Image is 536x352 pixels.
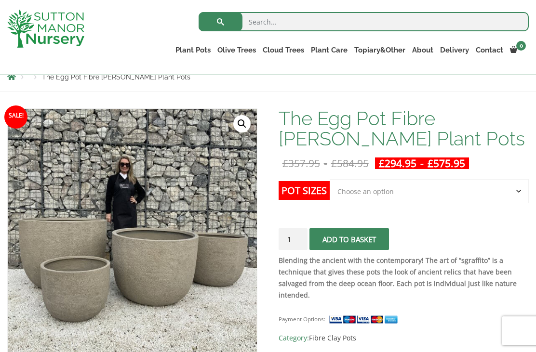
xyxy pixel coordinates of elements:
[4,105,27,129] span: Sale!
[309,228,389,250] button: Add to basket
[279,108,529,149] h1: The Egg Pot Fibre [PERSON_NAME] Plant Pots
[428,156,465,170] bdi: 575.95
[172,43,214,57] a: Plant Pots
[7,10,84,48] img: logo
[309,333,356,342] a: Fibre Clay Pots
[516,41,526,51] span: 0
[379,156,385,170] span: £
[375,157,469,169] ins: -
[42,73,190,81] span: The Egg Pot Fibre [PERSON_NAME] Plant Pots
[331,156,337,170] span: £
[507,43,529,57] a: 0
[379,156,416,170] bdi: 294.95
[279,332,529,344] span: Category:
[282,156,320,170] bdi: 357.95
[331,156,369,170] bdi: 584.95
[279,228,308,250] input: Product quantity
[279,181,330,200] label: Pot Sizes
[282,156,288,170] span: £
[409,43,437,57] a: About
[329,314,401,325] img: payment supported
[199,12,529,31] input: Search...
[7,73,529,80] nav: Breadcrumbs
[437,43,472,57] a: Delivery
[428,156,433,170] span: £
[259,43,308,57] a: Cloud Trees
[279,157,373,169] del: -
[279,315,325,323] small: Payment Options:
[351,43,409,57] a: Topiary&Other
[472,43,507,57] a: Contact
[214,43,259,57] a: Olive Trees
[279,256,517,300] strong: Blending the ancient with the contemporary! The art of “sgraffito” is a technique that gives thes...
[233,115,251,132] a: View full-screen image gallery
[308,43,351,57] a: Plant Care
